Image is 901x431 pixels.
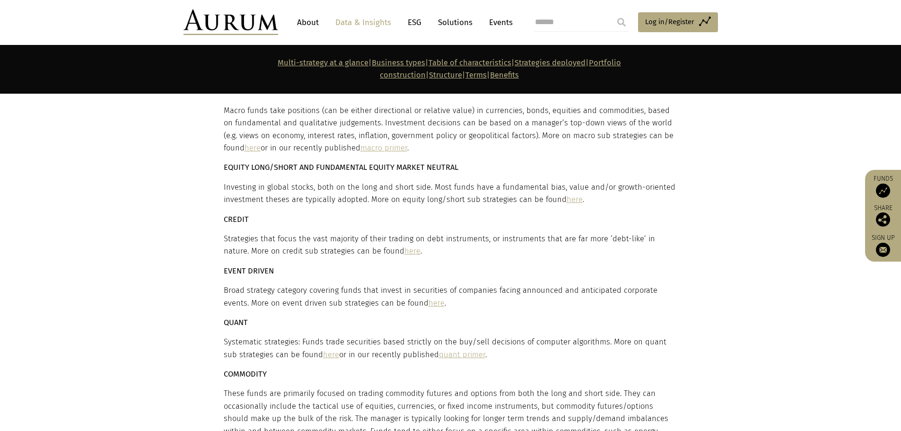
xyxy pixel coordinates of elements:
span: Log in/Register [645,16,694,27]
a: Table of characteristics [429,58,511,67]
a: Log in/Register [638,12,718,32]
a: here [323,350,339,359]
a: here [567,195,583,204]
a: Solutions [433,14,477,31]
a: Events [484,14,513,31]
a: here [429,299,445,308]
a: here [245,143,261,152]
a: Multi-strategy at a glance [278,58,368,67]
div: Share [870,205,896,227]
img: Sign up to our newsletter [876,243,890,257]
a: macro primer [360,143,407,152]
strong: MACRO AND FIXED INCOME [224,86,316,95]
a: Funds [870,175,896,198]
a: quant primer [439,350,485,359]
strong: EQUITY LONG/SHORT AND FUNDAMENTAL EQUITY MARKET NEUTRAL [224,163,458,172]
a: here [404,246,420,255]
a: Sign up [870,234,896,257]
a: Terms [465,70,487,79]
p: Strategies that focus the vast majority of their trading on debt instruments, or instruments that... [224,233,675,258]
a: ESG [403,14,426,31]
input: Submit [612,13,631,32]
img: Access Funds [876,184,890,198]
img: Share this post [876,212,890,227]
a: Business types [372,58,425,67]
p: Macro funds take positions (can be either directional or relative value) in currencies, bonds, eq... [224,105,675,155]
a: Data & Insights [331,14,396,31]
a: Structure [429,70,462,79]
strong: QUANT [224,318,248,327]
p: Investing in global stocks, both on the long and short side. Most funds have a fundamental bias, ... [224,181,675,206]
a: About [292,14,324,31]
img: Aurum [184,9,278,35]
strong: | | | | | | [278,58,621,79]
a: Strategies deployed [515,58,586,67]
strong: | [487,70,490,79]
strong: CREDIT [224,215,249,224]
strong: EVENT DRIVEN [224,266,274,275]
strong: COMMODITY [224,369,267,378]
p: Broad strategy category covering funds that invest in securities of companies facing announced an... [224,284,675,309]
a: Benefits [490,70,519,79]
p: Systematic strategies: Funds trade securities based strictly on the buy/sell decisions of compute... [224,336,675,361]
